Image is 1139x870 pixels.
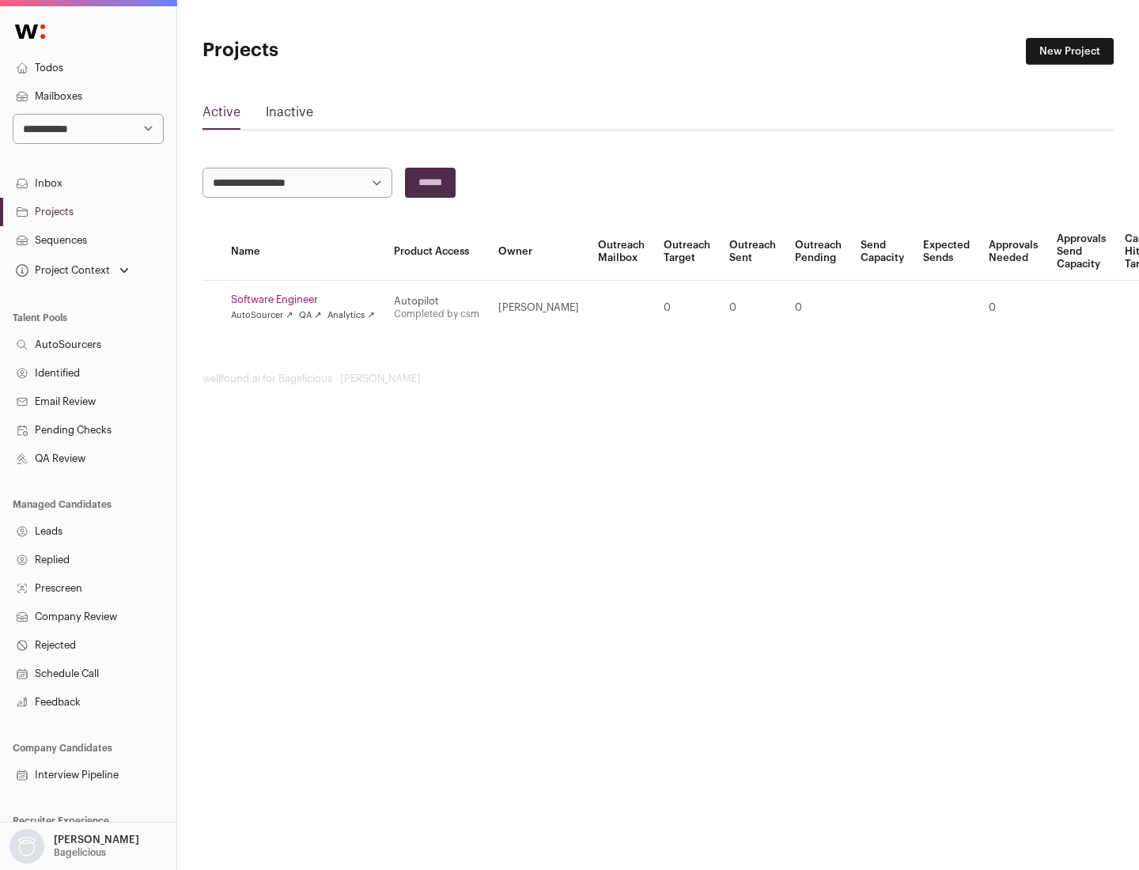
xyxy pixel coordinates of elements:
[327,309,374,322] a: Analytics ↗
[202,373,1114,385] footer: wellfound:ai for Bagelicious - [PERSON_NAME]
[202,103,240,128] a: Active
[221,223,384,281] th: Name
[588,223,654,281] th: Outreach Mailbox
[979,281,1047,335] td: 0
[266,103,313,128] a: Inactive
[914,223,979,281] th: Expected Sends
[231,309,293,322] a: AutoSourcer ↗
[231,293,375,306] a: Software Engineer
[202,38,506,63] h1: Projects
[1026,38,1114,65] a: New Project
[785,223,851,281] th: Outreach Pending
[6,16,54,47] img: Wellfound
[299,309,321,322] a: QA ↗
[394,295,479,308] div: Autopilot
[489,281,588,335] td: [PERSON_NAME]
[654,223,720,281] th: Outreach Target
[720,223,785,281] th: Outreach Sent
[489,223,588,281] th: Owner
[394,309,479,319] a: Completed by csm
[9,829,44,864] img: nopic.png
[785,281,851,335] td: 0
[13,259,132,282] button: Open dropdown
[851,223,914,281] th: Send Capacity
[720,281,785,335] td: 0
[654,281,720,335] td: 0
[384,223,489,281] th: Product Access
[1047,223,1115,281] th: Approvals Send Capacity
[13,264,110,277] div: Project Context
[6,829,142,864] button: Open dropdown
[54,834,139,846] p: [PERSON_NAME]
[54,846,106,859] p: Bagelicious
[979,223,1047,281] th: Approvals Needed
